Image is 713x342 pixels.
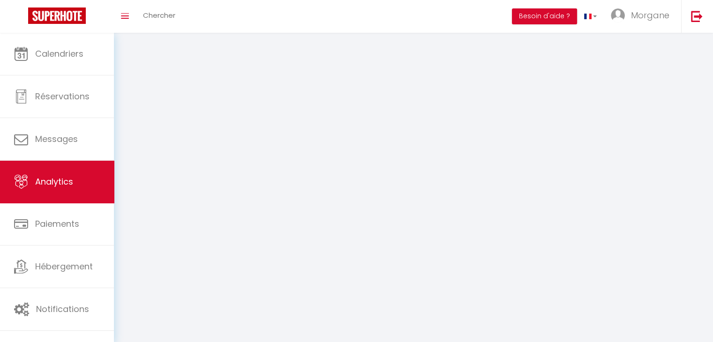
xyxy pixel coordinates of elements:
[35,48,83,59] span: Calendriers
[35,218,79,230] span: Paiements
[36,303,89,315] span: Notifications
[35,176,73,187] span: Analytics
[512,8,577,24] button: Besoin d'aide ?
[143,10,175,20] span: Chercher
[28,7,86,24] img: Super Booking
[35,90,90,102] span: Réservations
[35,133,78,145] span: Messages
[35,260,93,272] span: Hébergement
[611,8,625,22] img: ...
[691,10,703,22] img: logout
[631,9,669,21] span: Morgane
